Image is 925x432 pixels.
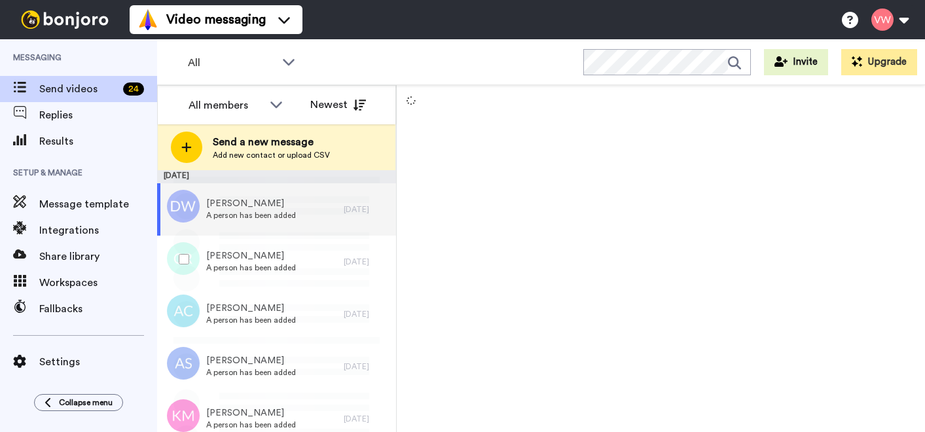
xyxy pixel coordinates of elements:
img: dw.png [167,190,200,223]
span: [PERSON_NAME] [206,406,296,420]
span: Integrations [39,223,157,238]
img: vm-color.svg [137,9,158,30]
span: Send videos [39,81,118,97]
span: Send a new message [213,134,330,150]
span: Results [39,134,157,149]
span: [PERSON_NAME] [206,354,296,367]
img: km.png [167,399,200,432]
button: Collapse menu [34,394,123,411]
span: A person has been added [206,210,296,221]
button: Upgrade [841,49,917,75]
span: A person has been added [206,367,296,378]
span: Video messaging [166,10,266,29]
span: [PERSON_NAME] [206,197,296,210]
div: [DATE] [344,309,390,319]
div: 24 [123,82,144,96]
span: A person has been added [206,262,296,273]
span: Collapse menu [59,397,113,408]
div: [DATE] [157,170,396,183]
span: Workspaces [39,275,157,291]
span: Add new contact or upload CSV [213,150,330,160]
span: A person has been added [206,315,296,325]
span: Share library [39,249,157,264]
button: Newest [300,92,376,118]
span: [PERSON_NAME] [206,249,296,262]
span: All [188,55,276,71]
div: [DATE] [344,204,390,215]
img: ac.png [167,295,200,327]
span: [PERSON_NAME] [206,302,296,315]
span: Message template [39,196,157,212]
span: Fallbacks [39,301,157,317]
button: Invite [764,49,828,75]
span: Replies [39,107,157,123]
div: [DATE] [344,257,390,267]
div: [DATE] [344,361,390,372]
img: as.png [167,347,200,380]
span: A person has been added [206,420,296,430]
span: Settings [39,354,157,370]
div: [DATE] [344,414,390,424]
img: bj-logo-header-white.svg [16,10,114,29]
div: All members [189,98,263,113]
